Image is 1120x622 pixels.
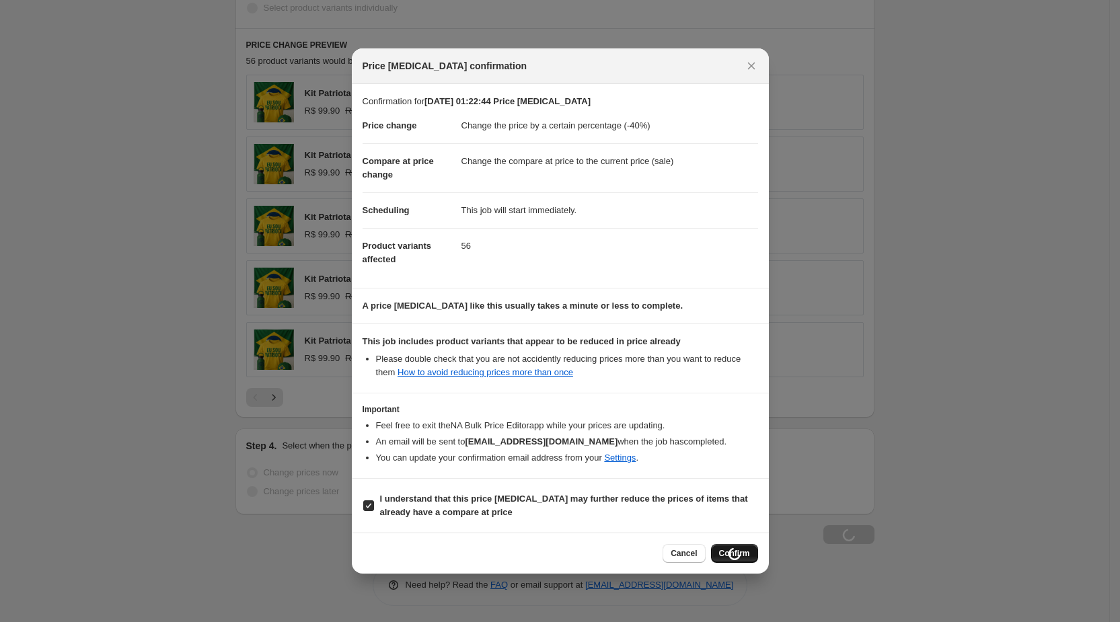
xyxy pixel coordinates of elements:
[363,241,432,264] span: Product variants affected
[363,205,410,215] span: Scheduling
[376,435,758,449] li: An email will be sent to when the job has completed .
[363,59,527,73] span: Price [MEDICAL_DATA] confirmation
[363,404,758,415] h3: Important
[461,143,758,179] dd: Change the compare at price to the current price (sale)
[604,453,636,463] a: Settings
[465,436,618,446] b: [EMAIL_ADDRESS][DOMAIN_NAME]
[663,544,705,563] button: Cancel
[376,419,758,432] li: Feel free to exit the NA Bulk Price Editor app while your prices are updating.
[461,228,758,264] dd: 56
[461,192,758,228] dd: This job will start immediately.
[461,108,758,143] dd: Change the price by a certain percentage (-40%)
[363,156,434,180] span: Compare at price change
[398,367,573,377] a: How to avoid reducing prices more than once
[742,56,761,75] button: Close
[424,96,591,106] b: [DATE] 01:22:44 Price [MEDICAL_DATA]
[363,336,681,346] b: This job includes product variants that appear to be reduced in price already
[363,120,417,130] span: Price change
[376,451,758,465] li: You can update your confirmation email address from your .
[376,352,758,379] li: Please double check that you are not accidently reducing prices more than you want to reduce them
[363,301,683,311] b: A price [MEDICAL_DATA] like this usually takes a minute or less to complete.
[671,548,697,559] span: Cancel
[363,95,758,108] p: Confirmation for
[380,494,748,517] b: I understand that this price [MEDICAL_DATA] may further reduce the prices of items that already h...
